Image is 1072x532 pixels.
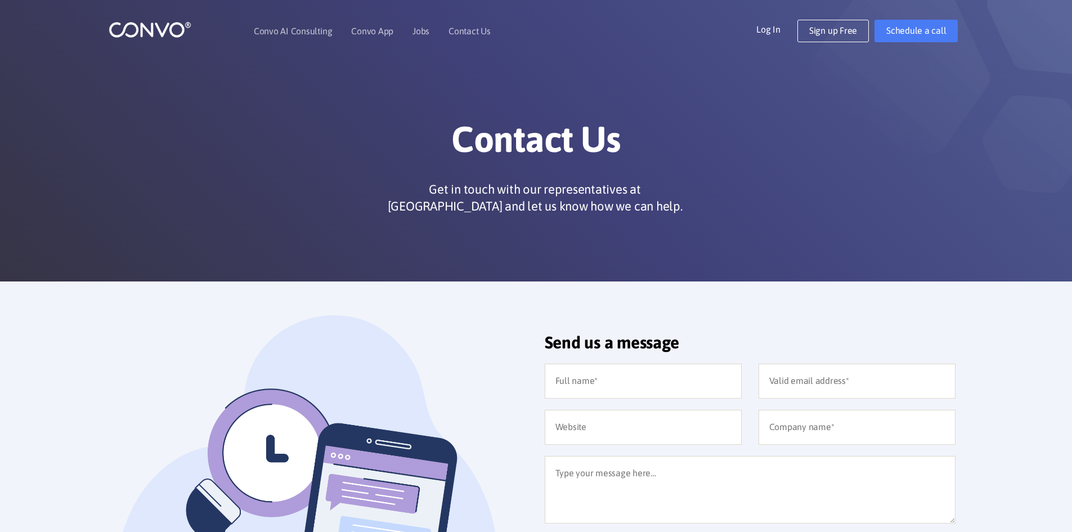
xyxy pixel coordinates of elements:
input: Valid email address* [759,364,956,399]
a: Jobs [412,26,429,35]
h2: Send us a message [545,332,956,361]
h1: Contact Us [224,118,849,169]
a: Schedule a call [874,20,958,42]
input: Company name* [759,410,956,445]
a: Sign up Free [797,20,869,42]
a: Convo App [351,26,393,35]
input: Website [545,410,742,445]
a: Log In [756,20,797,38]
p: Get in touch with our representatives at [GEOGRAPHIC_DATA] and let us know how we can help. [383,181,687,214]
input: Full name* [545,364,742,399]
a: Convo AI Consulting [254,26,332,35]
img: logo_1.png [109,21,191,38]
a: Contact Us [448,26,491,35]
